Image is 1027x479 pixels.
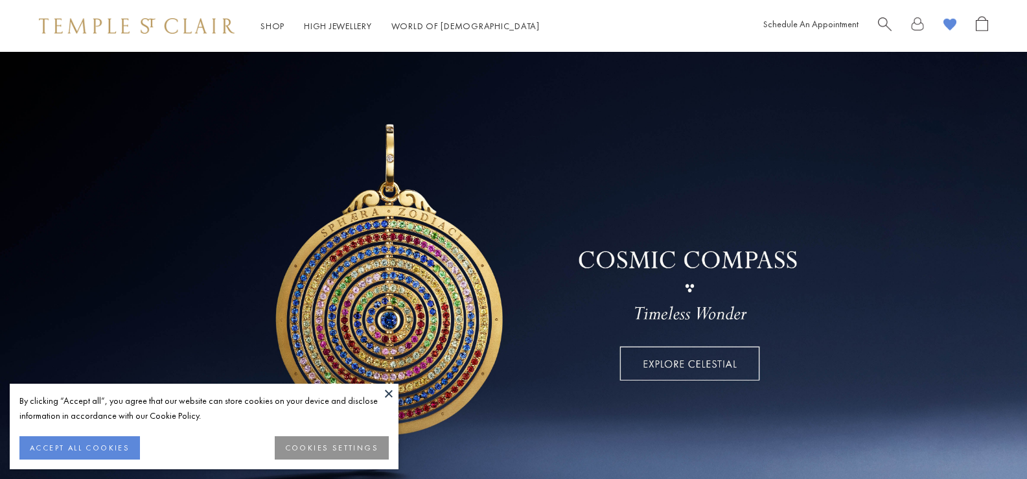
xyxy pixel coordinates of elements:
div: By clicking “Accept all”, you agree that our website can store cookies on your device and disclos... [19,393,389,423]
a: ShopShop [260,20,284,32]
a: High JewelleryHigh Jewellery [304,20,372,32]
a: World of [DEMOGRAPHIC_DATA]World of [DEMOGRAPHIC_DATA] [391,20,540,32]
button: ACCEPT ALL COOKIES [19,436,140,460]
a: Schedule An Appointment [763,18,859,30]
a: Search [878,16,892,36]
img: Temple St. Clair [39,18,235,34]
a: Open Shopping Bag [976,16,988,36]
button: COOKIES SETTINGS [275,436,389,460]
a: View Wishlist [943,16,956,36]
nav: Main navigation [260,18,540,34]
